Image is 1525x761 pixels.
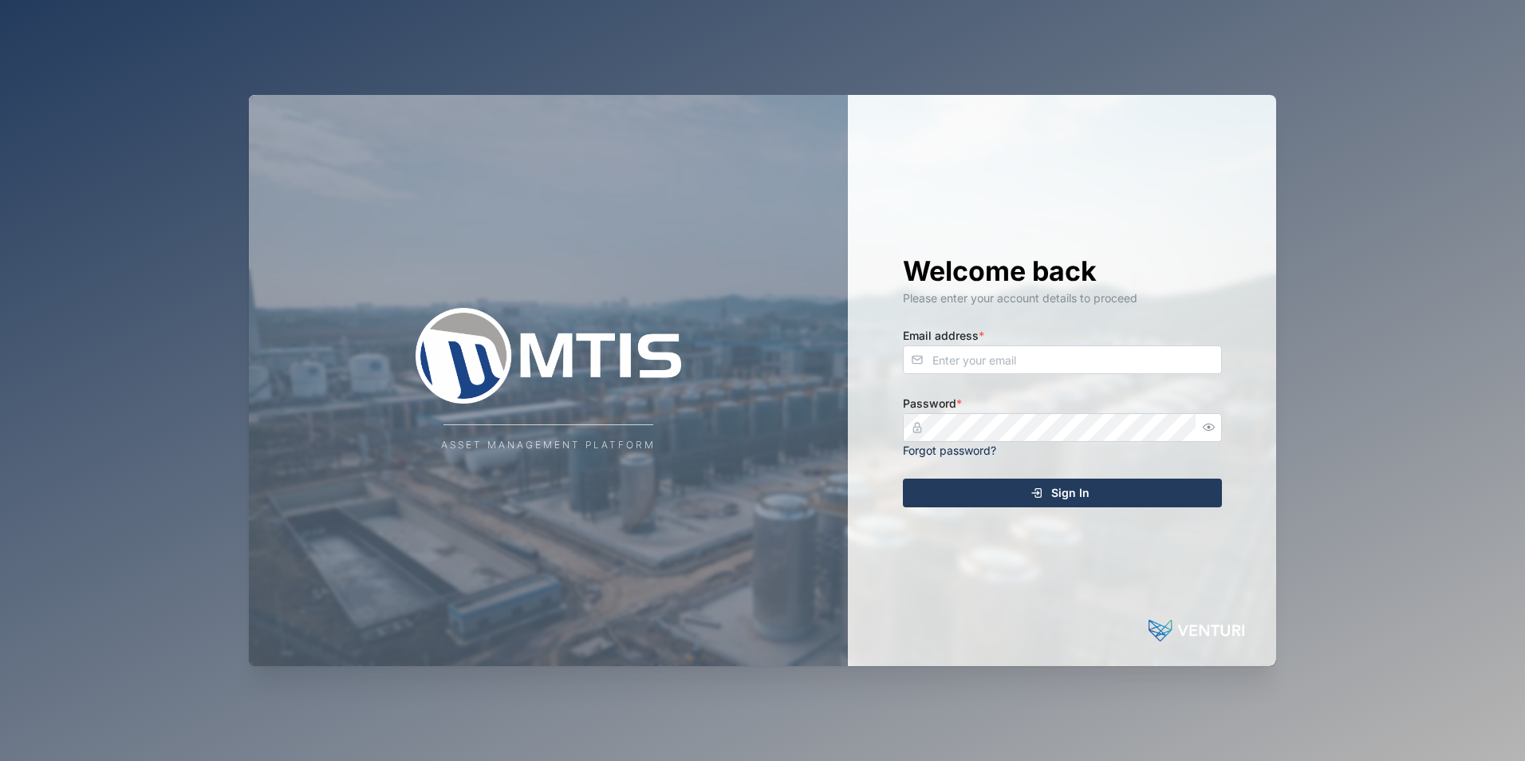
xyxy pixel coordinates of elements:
[903,327,984,345] label: Email address
[903,444,996,457] a: Forgot password?
[903,290,1222,307] div: Please enter your account details to proceed
[389,308,708,404] img: Company Logo
[903,254,1222,289] h1: Welcome back
[1149,615,1244,647] img: Powered by: Venturi
[441,438,656,453] div: Asset Management Platform
[903,345,1222,374] input: Enter your email
[1051,479,1090,507] span: Sign In
[903,395,962,412] label: Password
[903,479,1222,507] button: Sign In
